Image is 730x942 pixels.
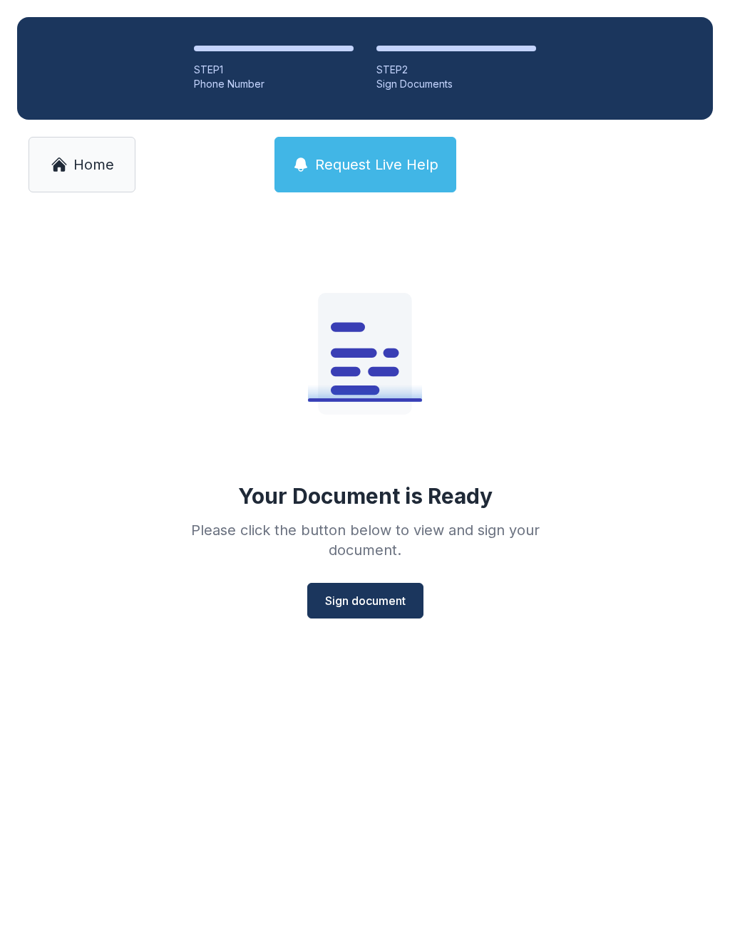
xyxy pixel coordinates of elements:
span: Home [73,155,114,175]
div: Please click the button below to view and sign your document. [160,520,570,560]
div: STEP 2 [376,63,536,77]
div: Your Document is Ready [238,483,493,509]
span: Request Live Help [315,155,438,175]
div: STEP 1 [194,63,354,77]
div: Phone Number [194,77,354,91]
div: Sign Documents [376,77,536,91]
span: Sign document [325,592,406,609]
